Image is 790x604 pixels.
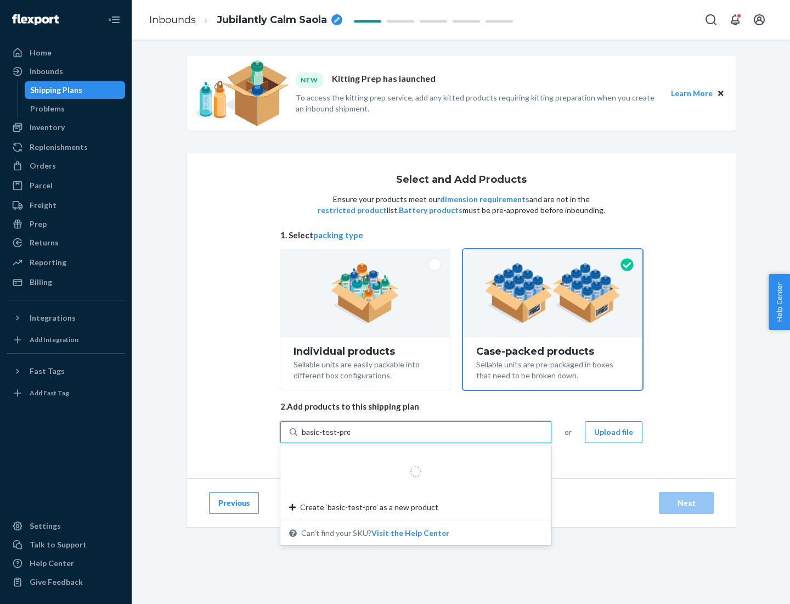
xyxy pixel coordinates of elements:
[30,237,59,248] div: Returns
[318,205,387,216] button: restricted product
[30,388,69,398] div: Add Fast Tag
[30,366,65,377] div: Fast Tags
[7,138,125,156] a: Replenishments
[371,528,449,539] button: Create ‘basic-test-pro’ as a new productCan't find your SKU?
[30,277,52,288] div: Billing
[7,177,125,194] a: Parcel
[301,528,449,539] span: Can't find your SKU?
[700,9,722,31] button: Open Search Box
[7,215,125,233] a: Prep
[7,362,125,380] button: Fast Tags
[7,273,125,291] a: Billing
[565,427,572,438] span: or
[7,254,125,271] a: Reporting
[30,160,56,171] div: Orders
[296,72,323,87] div: NEW
[30,558,74,569] div: Help Center
[30,335,78,344] div: Add Integration
[296,92,661,114] p: To access the kitting prep service, add any kitted products requiring kitting preparation when yo...
[30,577,83,588] div: Give Feedback
[30,521,61,532] div: Settings
[12,14,59,25] img: Flexport logo
[769,274,790,330] button: Help Center
[7,234,125,251] a: Returns
[7,309,125,327] button: Integrations
[7,331,125,349] a: Add Integration
[7,157,125,175] a: Orders
[30,219,47,230] div: Prep
[30,47,52,58] div: Home
[440,194,529,205] button: dimension requirements
[294,346,437,357] div: Individual products
[25,100,126,118] a: Problems
[7,384,125,402] a: Add Fast Tag
[476,346,629,357] div: Case-packed products
[300,502,438,513] span: Create ‘basic-test-pro’ as a new product
[317,194,606,216] p: Ensure your products meet our and are not in the list. must be pre-approved before inbounding.
[7,119,125,136] a: Inventory
[149,14,196,26] a: Inbounds
[7,536,125,553] a: Talk to Support
[484,263,621,323] img: case-pack.59cecea509d18c883b923b81aeac6d0b.png
[30,66,63,77] div: Inbounds
[209,492,259,514] button: Previous
[140,4,351,36] ol: breadcrumbs
[724,9,746,31] button: Open notifications
[671,87,713,99] button: Learn More
[748,9,770,31] button: Open account menu
[280,401,642,412] span: 2. Add products to this shipping plan
[313,230,363,241] button: packing type
[331,263,399,323] img: individual-pack.facf35554cb0f1810c75b2bd6df2d64e.png
[30,142,88,153] div: Replenishments
[30,312,76,323] div: Integrations
[7,555,125,572] a: Help Center
[217,13,327,27] span: Jubilantly Calm Saola
[668,497,704,508] div: Next
[30,257,66,268] div: Reporting
[715,87,727,99] button: Close
[396,175,527,186] h1: Select and Add Products
[399,205,462,216] button: Battery products
[585,421,642,443] button: Upload file
[30,180,53,191] div: Parcel
[30,539,87,550] div: Talk to Support
[30,200,57,211] div: Freight
[7,63,125,80] a: Inbounds
[659,492,714,514] button: Next
[7,573,125,591] button: Give Feedback
[7,44,125,61] a: Home
[302,427,350,438] input: Create ‘basic-test-pro’ as a new productCan't find your SKU?Visit the Help Center
[7,197,125,214] a: Freight
[280,230,642,241] span: 1. Select
[30,122,65,133] div: Inventory
[30,85,82,96] div: Shipping Plans
[103,9,125,31] button: Close Navigation
[294,357,437,381] div: Sellable units are easily packable into different box configurations.
[25,81,126,99] a: Shipping Plans
[476,357,629,381] div: Sellable units are pre-packaged in boxes that need to be broken down.
[332,72,436,87] p: Kitting Prep has launched
[7,517,125,535] a: Settings
[30,103,65,114] div: Problems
